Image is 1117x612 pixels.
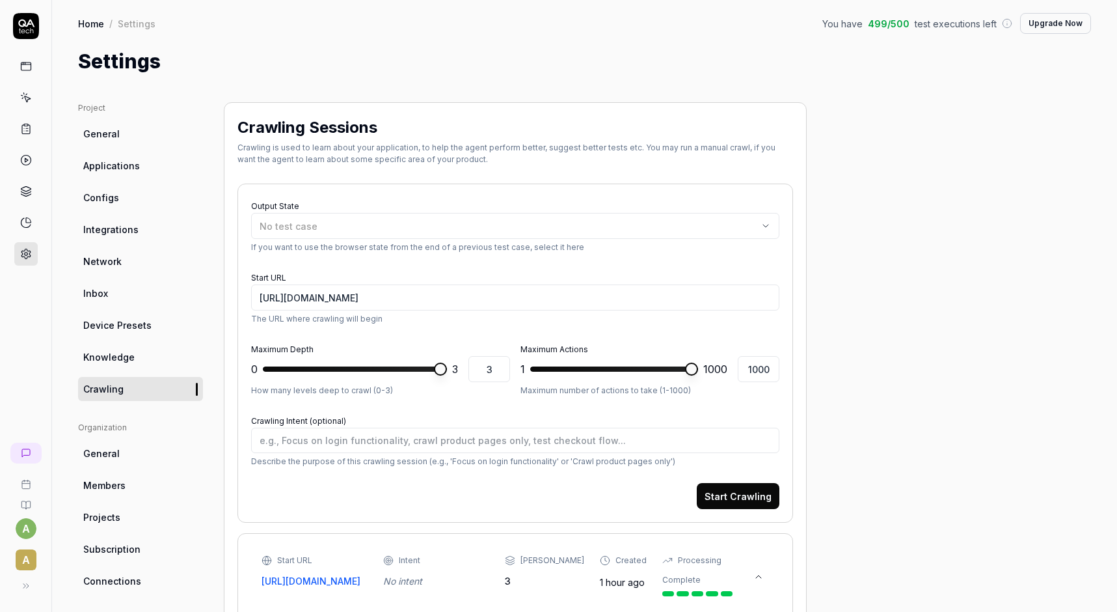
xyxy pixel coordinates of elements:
[703,361,727,377] span: 1000
[5,469,46,490] a: Book a call with us
[260,221,317,232] span: No test case
[83,542,141,556] span: Subscription
[5,539,46,573] button: A
[78,186,203,210] a: Configs
[505,574,584,588] div: 3
[678,555,721,566] div: Processing
[251,201,299,211] label: Output State
[452,361,458,377] span: 3
[83,350,135,364] span: Knowledge
[520,555,584,566] div: [PERSON_NAME]
[83,447,120,460] span: General
[78,422,203,434] div: Organization
[251,385,510,396] p: How many levels deep to crawl (0-3)
[83,574,141,588] span: Connections
[697,483,779,509] button: Start Crawling
[262,574,368,588] a: [URL][DOMAIN_NAME]
[78,537,203,561] a: Subscription
[78,122,203,146] a: General
[383,574,489,588] div: No intent
[78,569,203,593] a: Connections
[600,577,645,588] time: 1 hour ago
[251,242,779,253] p: If you want to use the browser state from the end of a previous test case, select it here
[83,255,122,268] span: Network
[16,518,36,539] button: a
[251,313,779,325] p: The URL where crawling will begin
[83,479,126,492] span: Members
[251,285,779,311] input: https://streetsmart.int.hub.flowbird.cloud
[83,191,119,204] span: Configs
[868,17,909,31] span: 499 / 500
[118,17,155,30] div: Settings
[83,382,124,396] span: Crawling
[78,102,203,114] div: Project
[78,249,203,273] a: Network
[109,17,113,30] div: /
[83,127,120,141] span: General
[78,217,203,242] a: Integrations
[251,416,346,426] label: Crawling Intent (optional)
[83,510,120,524] span: Projects
[520,361,525,377] span: 1
[83,159,140,173] span: Applications
[16,549,36,570] span: A
[251,361,258,377] span: 0
[520,385,779,396] p: Maximum number of actions to take (1-1000)
[78,377,203,401] a: Crawling
[1020,13,1091,34] button: Upgrade Now
[520,344,588,354] label: Maximum Actions
[78,313,203,337] a: Device Presets
[78,345,203,369] a: Knowledge
[915,17,997,31] span: test executions left
[78,154,203,178] a: Applications
[78,17,104,30] a: Home
[78,281,203,305] a: Inbox
[615,555,647,566] div: Created
[662,574,701,586] div: Complete
[78,505,203,529] a: Projects
[251,273,286,283] label: Start URL
[251,213,779,239] button: No test case
[822,17,863,31] span: You have
[237,116,377,139] h2: Crawling Sessions
[5,490,46,510] a: Documentation
[10,443,42,464] a: New conversation
[83,223,139,236] span: Integrations
[399,555,420,566] div: Intent
[78,47,161,76] h1: Settings
[83,286,108,300] span: Inbox
[78,441,203,466] a: General
[83,318,152,332] span: Device Presets
[78,473,203,497] a: Members
[251,456,779,467] p: Describe the purpose of this crawling session (e.g., 'Focus on login functionality' or 'Crawl pro...
[277,555,312,566] div: Start URL
[237,142,793,165] div: Crawling is used to learn about your application, to help the agent perform better, suggest bette...
[251,344,314,354] label: Maximum Depth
